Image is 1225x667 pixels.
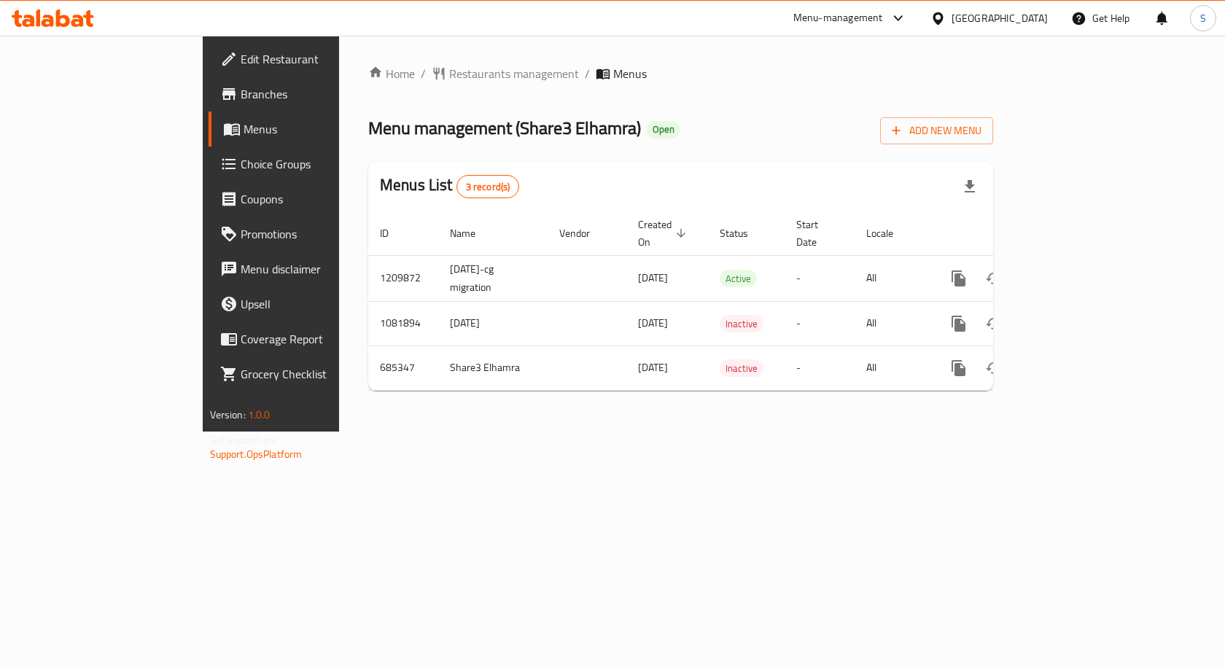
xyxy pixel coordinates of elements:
span: Status [720,225,767,242]
span: S [1200,10,1206,26]
nav: breadcrumb [368,65,993,82]
h2: Menus List [380,174,519,198]
a: Coupons [209,182,408,217]
div: Total records count [456,175,520,198]
div: Inactive [720,315,763,332]
span: [DATE] [638,313,668,332]
a: Coverage Report [209,321,408,356]
span: ID [380,225,408,242]
span: Start Date [796,216,837,251]
a: Edit Restaurant [209,42,408,77]
div: Active [720,270,757,287]
td: [DATE] [438,301,548,346]
td: - [785,301,855,346]
button: Add New Menu [880,117,993,144]
div: [GEOGRAPHIC_DATA] [952,10,1048,26]
a: Restaurants management [432,65,579,82]
span: Add New Menu [892,122,981,140]
button: Change Status [976,351,1011,386]
a: Choice Groups [209,147,408,182]
span: Get support on: [210,430,277,449]
button: more [941,351,976,386]
button: Change Status [976,306,1011,341]
span: Edit Restaurant [241,50,396,68]
a: Grocery Checklist [209,356,408,391]
a: Upsell [209,286,408,321]
td: All [855,301,930,346]
table: enhanced table [368,211,1093,391]
div: Open [647,121,680,139]
button: more [941,306,976,341]
span: Menus [613,65,647,82]
a: Support.OpsPlatform [210,445,303,464]
td: All [855,255,930,301]
span: Name [450,225,494,242]
a: Promotions [209,217,408,251]
span: Coupons [241,190,396,208]
span: Coverage Report [241,330,396,348]
span: Menus [244,120,396,138]
span: [DATE] [638,268,668,287]
span: Locale [866,225,912,242]
span: Vendor [559,225,609,242]
span: 1.0.0 [248,405,271,424]
td: [DATE]-cg migration [438,255,548,301]
span: Menu disclaimer [241,260,396,278]
span: 3 record(s) [457,180,519,194]
span: Upsell [241,295,396,313]
th: Actions [930,211,1093,256]
span: Menu management ( Share3 Elhamra ) [368,112,641,144]
td: - [785,346,855,390]
a: Menu disclaimer [209,251,408,286]
span: Inactive [720,360,763,377]
li: / [421,65,426,82]
span: Promotions [241,225,396,243]
td: Share3 Elhamra [438,346,548,390]
div: Export file [952,169,987,204]
a: Branches [209,77,408,112]
span: Inactive [720,316,763,332]
span: Branches [241,85,396,103]
td: - [785,255,855,301]
span: Restaurants management [449,65,579,82]
span: Version: [210,405,246,424]
span: [DATE] [638,358,668,377]
a: Menus [209,112,408,147]
span: Choice Groups [241,155,396,173]
li: / [585,65,590,82]
span: Active [720,270,757,287]
span: Grocery Checklist [241,365,396,383]
button: more [941,261,976,296]
button: Change Status [976,261,1011,296]
span: Open [647,123,680,136]
td: All [855,346,930,390]
span: Created On [638,216,691,251]
div: Menu-management [793,9,883,27]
